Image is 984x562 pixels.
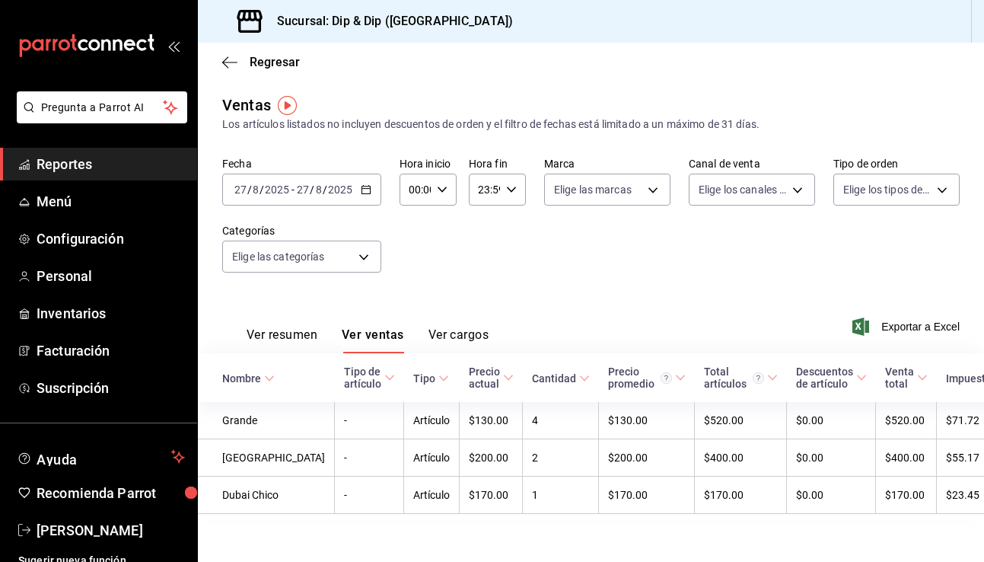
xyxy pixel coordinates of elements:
td: $200.00 [460,439,523,477]
span: Cantidad [532,372,590,385]
td: $130.00 [460,402,523,439]
button: Exportar a Excel [855,318,960,336]
td: 2 [523,439,599,477]
span: Tipo de artículo [344,366,395,390]
button: open_drawer_menu [167,40,180,52]
img: Tooltip marker [278,96,297,115]
div: Total artículos [704,366,764,390]
label: Hora fin [469,158,526,169]
svg: El total artículos considera cambios de precios en los artículos así como costos adicionales por ... [753,372,764,384]
td: $400.00 [695,439,787,477]
span: Precio actual [469,366,514,390]
td: Grande [198,402,335,439]
span: Elige los tipos de orden [843,182,931,197]
span: Recomienda Parrot [37,483,185,503]
label: Fecha [222,158,381,169]
span: Ayuda [37,448,165,466]
button: Pregunta a Parrot AI [17,91,187,123]
input: -- [296,184,310,196]
button: Ver resumen [247,327,317,353]
h3: Sucursal: Dip & Dip ([GEOGRAPHIC_DATA]) [265,12,513,30]
span: / [260,184,264,196]
div: Los artículos listados no incluyen descuentos de orden y el filtro de fechas está limitado a un m... [222,117,960,133]
td: $0.00 [787,477,876,514]
div: Ventas [222,94,271,117]
td: - [335,439,404,477]
svg: Precio promedio = Total artículos / cantidad [661,372,672,384]
td: $170.00 [460,477,523,514]
div: Nombre [222,372,261,385]
div: Tipo de artículo [344,366,381,390]
span: Elige las categorías [232,249,325,264]
span: / [323,184,327,196]
td: 1 [523,477,599,514]
td: $520.00 [695,402,787,439]
div: navigation tabs [247,327,489,353]
span: Personal [37,266,185,286]
span: Configuración [37,228,185,249]
td: $170.00 [599,477,695,514]
td: [GEOGRAPHIC_DATA] [198,439,335,477]
td: Artículo [404,439,460,477]
td: Artículo [404,402,460,439]
div: Venta total [885,366,914,390]
input: ---- [264,184,290,196]
span: - [291,184,295,196]
span: / [310,184,314,196]
td: Dubai Chico [198,477,335,514]
td: Artículo [404,477,460,514]
input: -- [315,184,323,196]
span: Total artículos [704,366,778,390]
td: $0.00 [787,402,876,439]
span: Venta total [885,366,928,390]
td: 4 [523,402,599,439]
a: Pregunta a Parrot AI [11,110,187,126]
span: Elige las marcas [554,182,632,197]
div: Precio actual [469,366,500,390]
span: Elige los canales de venta [699,182,787,197]
td: $200.00 [599,439,695,477]
label: Canal de venta [689,158,815,169]
span: Descuentos de artículo [796,366,867,390]
span: Regresar [250,55,300,69]
label: Tipo de orden [833,158,960,169]
td: $400.00 [876,439,937,477]
span: Pregunta a Parrot AI [41,100,164,116]
label: Hora inicio [400,158,457,169]
button: Ver cargos [428,327,489,353]
span: Suscripción [37,378,185,398]
td: $170.00 [695,477,787,514]
div: Descuentos de artículo [796,366,853,390]
span: Tipo [413,372,449,385]
span: Menú [37,191,185,212]
td: $520.00 [876,402,937,439]
div: Tipo [413,372,435,385]
span: Inventarios [37,303,185,324]
td: - [335,477,404,514]
td: - [335,402,404,439]
span: / [247,184,252,196]
label: Categorías [222,225,381,236]
input: ---- [327,184,353,196]
button: Regresar [222,55,300,69]
span: Reportes [37,154,185,174]
span: Nombre [222,372,275,385]
label: Marca [544,158,670,169]
span: Facturación [37,340,185,361]
div: Cantidad [532,372,576,385]
input: -- [252,184,260,196]
td: $130.00 [599,402,695,439]
span: [PERSON_NAME] [37,520,185,541]
input: -- [234,184,247,196]
div: Precio promedio [608,366,672,390]
span: Precio promedio [608,366,686,390]
td: $0.00 [787,439,876,477]
button: Ver ventas [342,327,404,353]
td: $170.00 [876,477,937,514]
